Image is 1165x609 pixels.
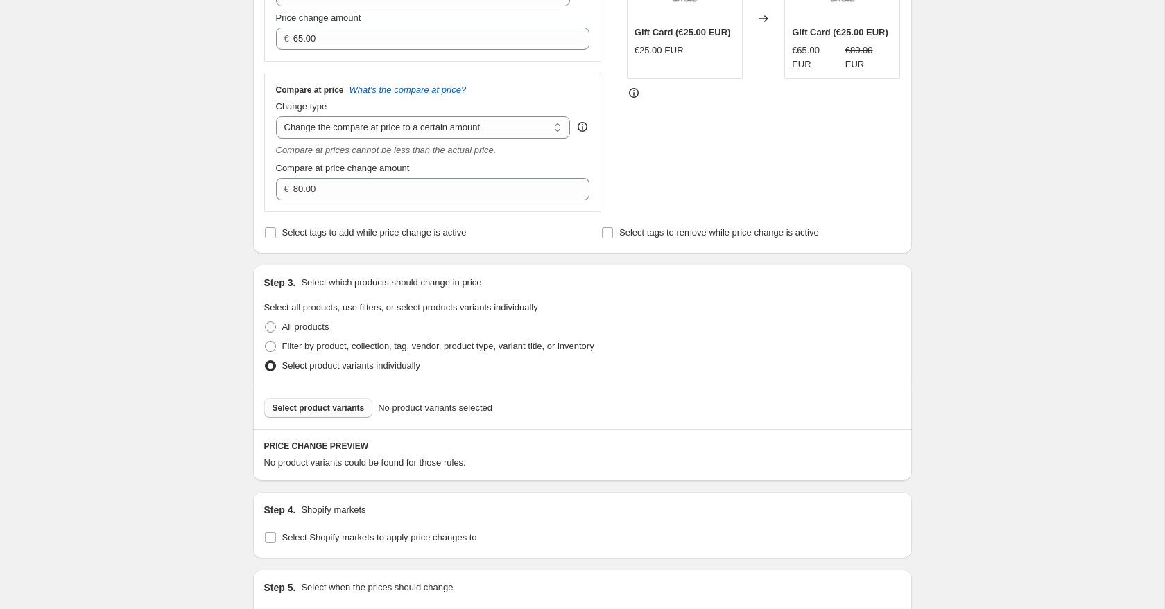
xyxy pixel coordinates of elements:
[845,45,873,69] span: €80.00 EUR
[378,401,492,415] span: No product variants selected
[264,302,538,312] span: Select all products, use filters, or select products variants individually
[284,33,289,44] span: €
[264,441,901,452] h6: PRICE CHANGE PREVIEW
[276,12,361,23] span: Price change amount
[301,276,481,290] p: Select which products should change in price
[282,532,477,542] span: Select Shopify markets to apply price changes to
[349,85,467,95] button: What's the compare at price?
[635,45,684,55] span: €25.00 EUR
[282,321,329,332] span: All products
[264,398,373,418] button: Select product variants
[792,27,888,37] span: Gift Card (€25.00 EUR)
[576,120,589,134] div: help
[792,45,820,69] span: €65.00 EUR
[276,163,410,173] span: Compare at price change amount
[293,178,569,200] input: 80.00
[301,581,453,594] p: Select when the prices should change
[276,101,327,112] span: Change type
[276,85,344,96] h3: Compare at price
[284,184,289,194] span: €
[301,503,365,517] p: Shopify markets
[273,403,365,414] span: Select product variants
[264,503,296,517] h2: Step 4.
[619,227,819,238] span: Select tags to remove while price change is active
[635,27,731,37] span: Gift Card (€25.00 EUR)
[276,145,497,155] i: Compare at prices cannot be less than the actual price.
[282,360,420,371] span: Select product variants individually
[282,341,594,351] span: Filter by product, collection, tag, vendor, product type, variant title, or inventory
[293,28,569,50] input: 80.00
[282,227,467,238] span: Select tags to add while price change is active
[264,276,296,290] h2: Step 3.
[264,457,466,468] span: No product variants could be found for those rules.
[264,581,296,594] h2: Step 5.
